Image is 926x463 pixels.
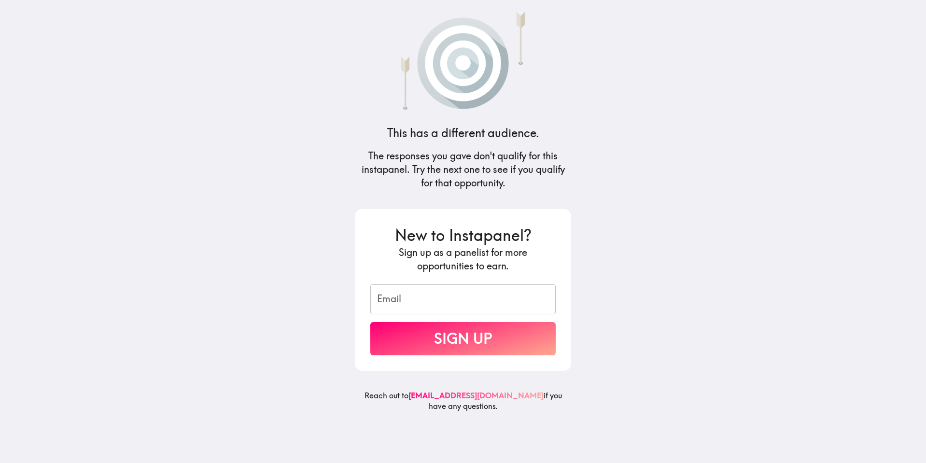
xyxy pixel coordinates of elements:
[387,125,539,141] h4: This has a different audience.
[370,322,556,355] button: Sign Up
[355,149,571,190] h5: The responses you gave don't qualify for this instapanel. Try the next one to see if you qualify ...
[355,390,571,420] h6: Reach out to if you have any questions.
[377,8,549,110] img: Arrows that have missed a target.
[370,246,556,273] h5: Sign up as a panelist for more opportunities to earn.
[370,224,556,246] h3: New to Instapanel?
[408,391,544,400] a: [EMAIL_ADDRESS][DOMAIN_NAME]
